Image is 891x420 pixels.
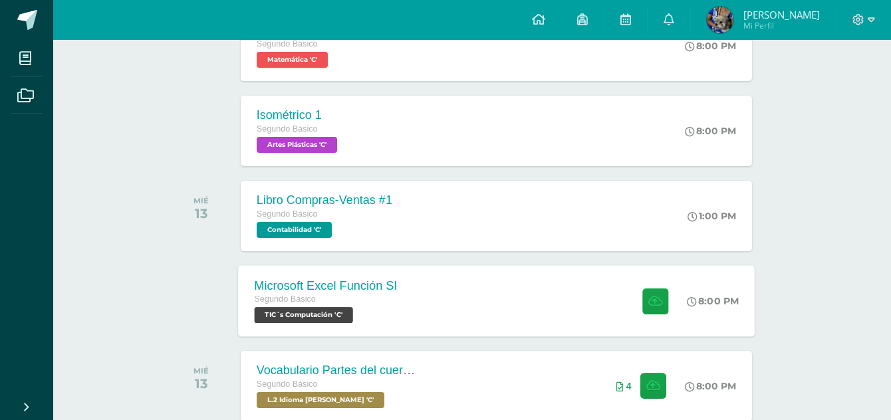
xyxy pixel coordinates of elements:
div: MIÉ [193,196,209,205]
img: 70d7114c3f110aa26ecf4631673bb947.png [707,7,733,33]
span: Segundo Básico [257,39,318,49]
span: 4 [626,381,632,391]
div: 1:00 PM [688,210,736,222]
div: 8:00 PM [685,125,736,137]
div: Microsoft Excel Función SI [254,278,397,292]
span: Segundo Básico [257,124,318,134]
span: Contabilidad 'C' [257,222,332,238]
span: TIC´s Computación 'C' [254,307,352,323]
div: 13 [193,375,209,391]
div: Isométrico 1 [257,108,340,122]
div: 8:00 PM [687,295,739,307]
span: Segundo Básico [257,209,318,219]
div: Vocabulario Partes del cuerpo [257,364,416,377]
span: Artes Plásticas 'C' [257,137,337,153]
div: Archivos entregados [616,381,632,391]
span: Segundo Básico [254,294,316,304]
span: Mi Perfil [743,20,820,31]
div: 8:00 PM [685,380,736,392]
span: L.2 Idioma Maya Kaqchikel 'C' [257,392,384,408]
span: Segundo Básico [257,379,318,389]
span: [PERSON_NAME] [743,8,820,21]
div: MIÉ [193,366,209,375]
div: Libro Compras-Ventas #1 [257,193,392,207]
span: Matemática 'C' [257,52,328,68]
div: 13 [193,205,209,221]
div: 8:00 PM [685,40,736,52]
